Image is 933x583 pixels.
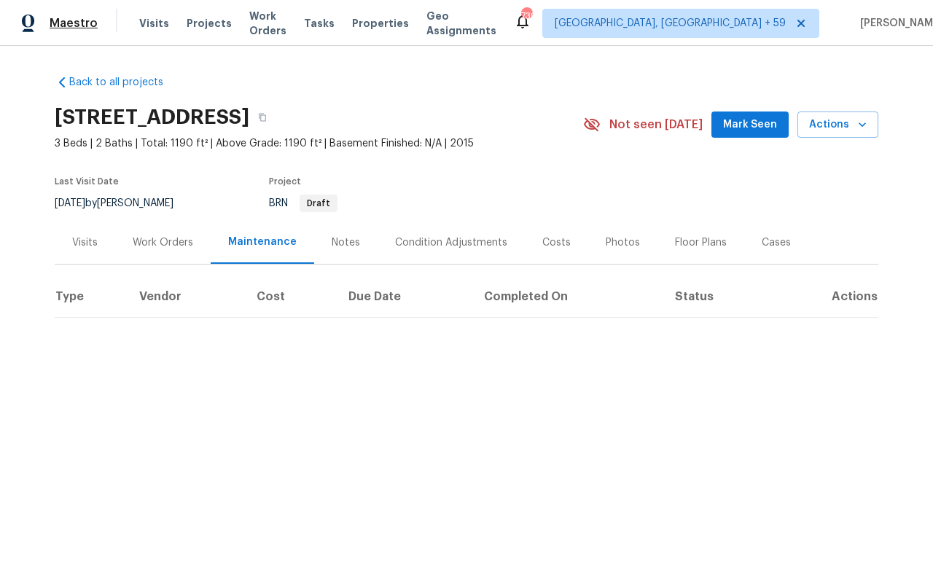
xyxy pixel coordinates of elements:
span: Tasks [304,18,335,28]
th: Cost [245,276,337,317]
span: BRN [269,198,337,208]
div: 739 [521,9,531,23]
span: Visits [139,16,169,31]
th: Completed On [472,276,663,317]
span: Maestro [50,16,98,31]
span: [DATE] [55,198,85,208]
div: Floor Plans [675,235,727,250]
button: Mark Seen [711,111,789,138]
a: Back to all projects [55,75,195,90]
th: Vendor [128,276,245,317]
th: Type [55,276,128,317]
span: Mark Seen [723,116,777,134]
div: Work Orders [133,235,193,250]
h2: [STREET_ADDRESS] [55,110,249,125]
th: Status [663,276,774,317]
span: Projects [187,16,232,31]
span: Work Orders [249,9,286,38]
div: Cases [762,235,791,250]
span: 3 Beds | 2 Baths | Total: 1190 ft² | Above Grade: 1190 ft² | Basement Finished: N/A | 2015 [55,136,583,151]
span: Draft [301,199,336,208]
span: Project [269,177,301,186]
div: Visits [72,235,98,250]
div: Maintenance [228,235,297,249]
span: [GEOGRAPHIC_DATA], [GEOGRAPHIC_DATA] + 59 [555,16,786,31]
div: Condition Adjustments [395,235,507,250]
span: Actions [809,116,867,134]
span: Not seen [DATE] [609,117,703,132]
div: Photos [606,235,640,250]
span: Geo Assignments [426,9,496,38]
button: Actions [797,111,878,138]
span: Properties [352,16,409,31]
button: Copy Address [249,104,276,130]
div: Costs [542,235,571,250]
th: Actions [774,276,878,317]
th: Due Date [337,276,472,317]
span: Last Visit Date [55,177,119,186]
div: by [PERSON_NAME] [55,195,191,212]
div: Notes [332,235,360,250]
